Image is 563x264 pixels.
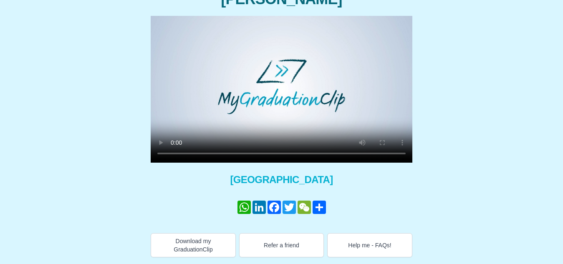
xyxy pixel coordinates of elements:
a: WhatsApp [237,201,252,214]
button: Refer a friend [239,233,324,257]
span: [GEOGRAPHIC_DATA] [151,173,412,186]
button: Help me - FAQs! [327,233,412,257]
a: Share [312,201,327,214]
a: LinkedIn [252,201,267,214]
button: Download my GraduationClip [151,233,236,257]
a: Twitter [282,201,297,214]
a: Facebook [267,201,282,214]
a: WeChat [297,201,312,214]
